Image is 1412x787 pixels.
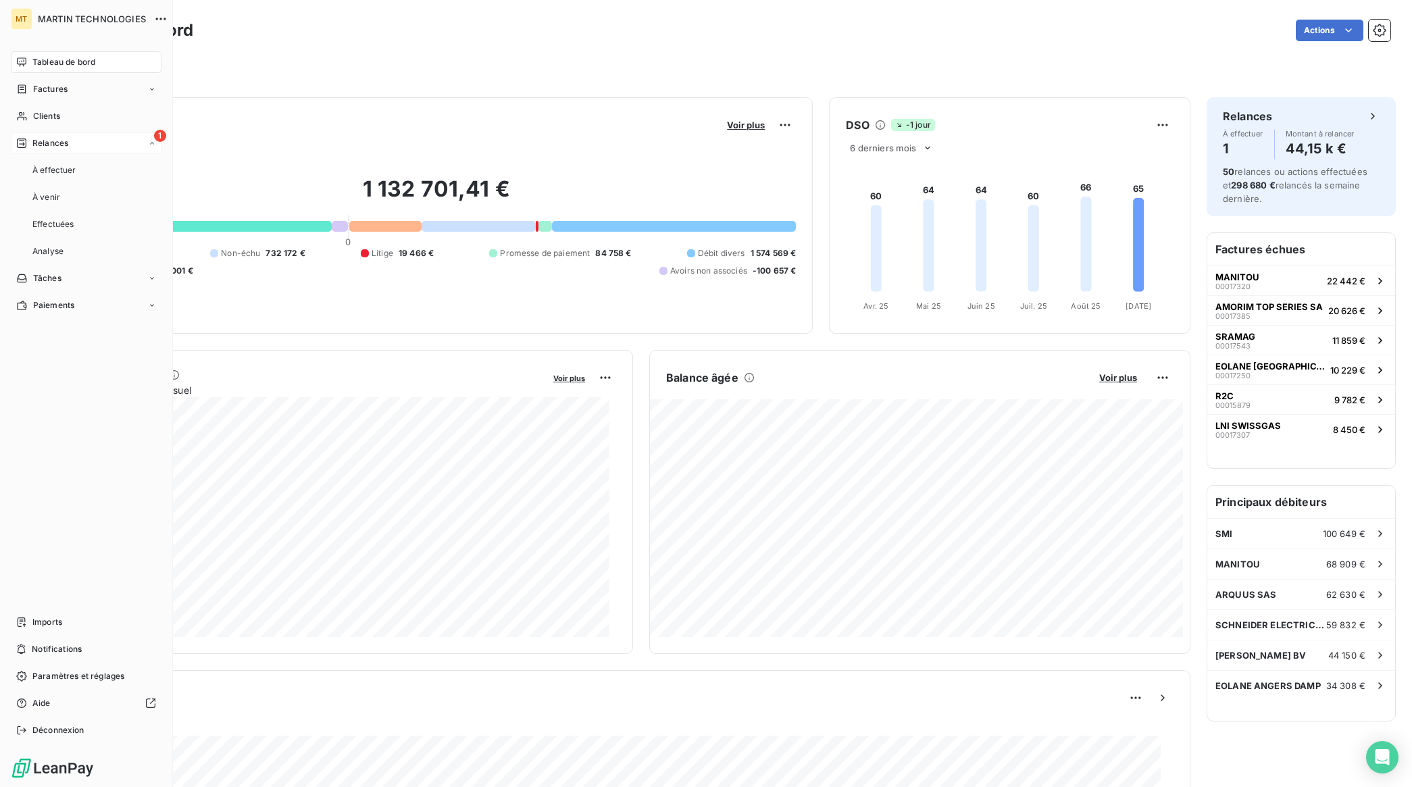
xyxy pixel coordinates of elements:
span: 50 [1223,166,1234,177]
span: 84 758 € [595,247,631,259]
tspan: Avr. 25 [864,301,889,311]
span: 1 574 569 € [751,247,797,259]
span: -1 jour [891,119,935,131]
button: Actions [1296,20,1363,41]
span: 59 832 € [1326,619,1365,630]
tspan: Juin 25 [967,301,995,311]
span: 20 626 € [1328,305,1365,316]
tspan: Juil. 25 [1020,301,1047,311]
h6: Balance âgée [666,370,738,386]
span: Analyse [32,245,64,257]
span: 00015879 [1215,401,1251,409]
span: Aide [32,697,51,709]
span: 8 450 € [1333,424,1365,435]
span: À venir [32,191,60,203]
span: [PERSON_NAME] BV [1215,650,1306,661]
span: Tableau de bord [32,56,95,68]
button: R2C000158799 782 € [1207,384,1395,414]
span: Litige [372,247,393,259]
span: Imports [32,616,62,628]
span: 19 466 € [399,247,434,259]
span: Paiements [33,299,74,311]
span: R2C [1215,390,1234,401]
span: SRAMAG [1215,331,1255,342]
span: Notifications [32,643,82,655]
span: Non-échu [221,247,260,259]
span: 11 859 € [1332,335,1365,346]
span: Déconnexion [32,724,84,736]
span: 44 150 € [1328,650,1365,661]
span: Relances [32,137,68,149]
span: Montant à relancer [1286,130,1355,138]
tspan: Mai 25 [916,301,941,311]
span: 34 308 € [1326,680,1365,691]
h6: Factures échues [1207,233,1395,265]
span: 00017250 [1215,372,1251,380]
button: Voir plus [549,372,589,384]
h4: 1 [1223,138,1263,159]
button: SRAMAG0001754311 859 € [1207,325,1395,355]
span: AMORIM TOP SERIES SA [1215,301,1323,312]
span: 62 630 € [1326,589,1365,600]
span: relances ou actions effectuées et relancés la semaine dernière. [1223,166,1367,204]
span: MANITOU [1215,559,1260,569]
h6: DSO [846,117,869,133]
h4: 44,15 k € [1286,138,1355,159]
a: Aide [11,692,161,714]
span: SCHNEIDER ELECTRIC FRANCE SAS [1215,619,1326,630]
span: 298 680 € [1231,180,1275,191]
span: 68 909 € [1326,559,1365,569]
span: MANITOU [1215,272,1259,282]
span: 00017307 [1215,431,1250,439]
span: EOLANE [GEOGRAPHIC_DATA] [1215,361,1325,372]
span: 00017543 [1215,342,1251,350]
h6: Relances [1223,108,1272,124]
span: Avoirs non associés [670,265,747,277]
h2: 1 132 701,41 € [76,176,796,216]
tspan: [DATE] [1126,301,1152,311]
span: Voir plus [553,374,585,383]
h6: Principaux débiteurs [1207,486,1395,518]
span: Débit divers [698,247,745,259]
span: 00017385 [1215,312,1251,320]
span: 100 649 € [1323,528,1365,539]
span: 9 782 € [1334,395,1365,405]
span: ARQUUS SAS [1215,589,1277,600]
button: EOLANE [GEOGRAPHIC_DATA]0001725010 229 € [1207,355,1395,384]
span: -100 657 € [753,265,797,277]
span: Effectuées [32,218,74,230]
img: Logo LeanPay [11,757,95,779]
button: Voir plus [1095,372,1141,384]
span: 22 442 € [1327,276,1365,286]
span: 732 172 € [266,247,305,259]
span: À effectuer [1223,130,1263,138]
span: 00017320 [1215,282,1251,290]
button: Voir plus [723,119,769,131]
span: Voir plus [727,120,765,130]
button: MANITOU0001732022 442 € [1207,265,1395,295]
span: LNI SWISSGAS [1215,420,1281,431]
button: LNI SWISSGAS000173078 450 € [1207,414,1395,444]
button: AMORIM TOP SERIES SA0001738520 626 € [1207,295,1395,325]
span: Promesse de paiement [500,247,590,259]
span: Tâches [33,272,61,284]
span: EOLANE ANGERS DAMP [1215,680,1321,691]
tspan: Août 25 [1071,301,1101,311]
span: Clients [33,110,60,122]
div: Open Intercom Messenger [1366,741,1398,773]
span: 1 [154,130,166,142]
span: 0 [345,236,351,247]
span: 10 229 € [1330,365,1365,376]
span: Factures [33,83,68,95]
span: Paramètres et réglages [32,670,124,682]
span: Voir plus [1099,372,1137,383]
span: 6 derniers mois [850,143,916,153]
span: À effectuer [32,164,76,176]
span: SMI [1215,528,1232,539]
span: MARTIN TECHNOLOGIES [38,14,146,24]
span: Chiffre d'affaires mensuel [76,383,544,397]
div: MT [11,8,32,30]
